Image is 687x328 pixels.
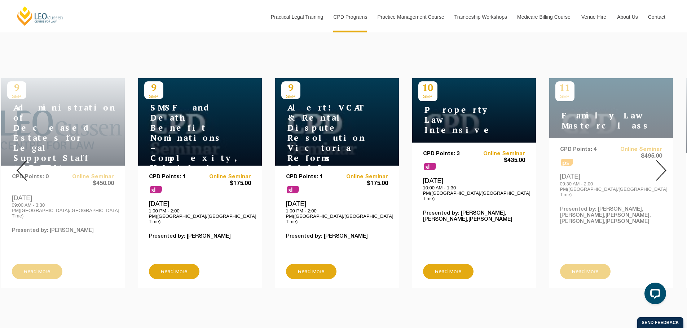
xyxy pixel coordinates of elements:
a: Online Seminar [200,174,251,180]
a: Read More [423,264,474,279]
a: Contact [643,1,671,32]
p: 9 [281,81,300,94]
a: About Us [612,1,643,32]
p: CPD Points: 1 [149,174,200,180]
span: SEP [281,94,300,99]
p: 9 [144,81,163,94]
p: 10:00 AM - 1:30 PM([GEOGRAPHIC_DATA]/[GEOGRAPHIC_DATA] Time) [423,185,525,201]
img: Next [656,160,666,181]
img: Prev [17,160,27,181]
div: [DATE] [149,200,251,224]
a: Online Seminar [474,151,525,157]
span: $175.00 [200,180,251,188]
span: $435.00 [474,157,525,165]
a: Practice Management Course [372,1,449,32]
a: CPD Programs [328,1,372,32]
h4: Alert! VCAT & Rental Dispute Resolution Victoria Reforms 2025 [281,103,371,173]
div: [DATE] [423,177,525,201]
p: Presented by: [PERSON_NAME],[PERSON_NAME],[PERSON_NAME] [423,210,525,223]
h4: Property Law Intensive [418,105,508,135]
span: sl [150,186,162,193]
a: Venue Hire [576,1,612,32]
a: Traineeship Workshops [449,1,512,32]
p: 10 [418,81,437,94]
a: [PERSON_NAME] Centre for Law [16,6,64,26]
a: Read More [149,264,199,279]
span: SEP [418,94,437,99]
a: Online Seminar [337,174,388,180]
a: Read More [286,264,336,279]
a: Practical Legal Training [265,1,328,32]
p: CPD Points: 3 [423,151,474,157]
span: sl [424,163,436,170]
p: Presented by: [PERSON_NAME] [286,233,388,239]
h4: SMSF and Death Benefit Nominations – Complexity, Validity & Capacity [144,103,234,183]
span: sl [287,186,299,193]
div: [DATE] [286,200,388,224]
p: Presented by: [PERSON_NAME] [149,233,251,239]
span: $175.00 [337,180,388,188]
p: CPD Points: 1 [286,174,337,180]
p: 1:00 PM - 2:00 PM([GEOGRAPHIC_DATA]/[GEOGRAPHIC_DATA] Time) [149,208,251,224]
iframe: LiveChat chat widget [639,280,669,310]
p: 1:00 PM - 2:00 PM([GEOGRAPHIC_DATA]/[GEOGRAPHIC_DATA] Time) [286,208,388,224]
span: SEP [144,94,163,99]
a: Medicare Billing Course [512,1,576,32]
